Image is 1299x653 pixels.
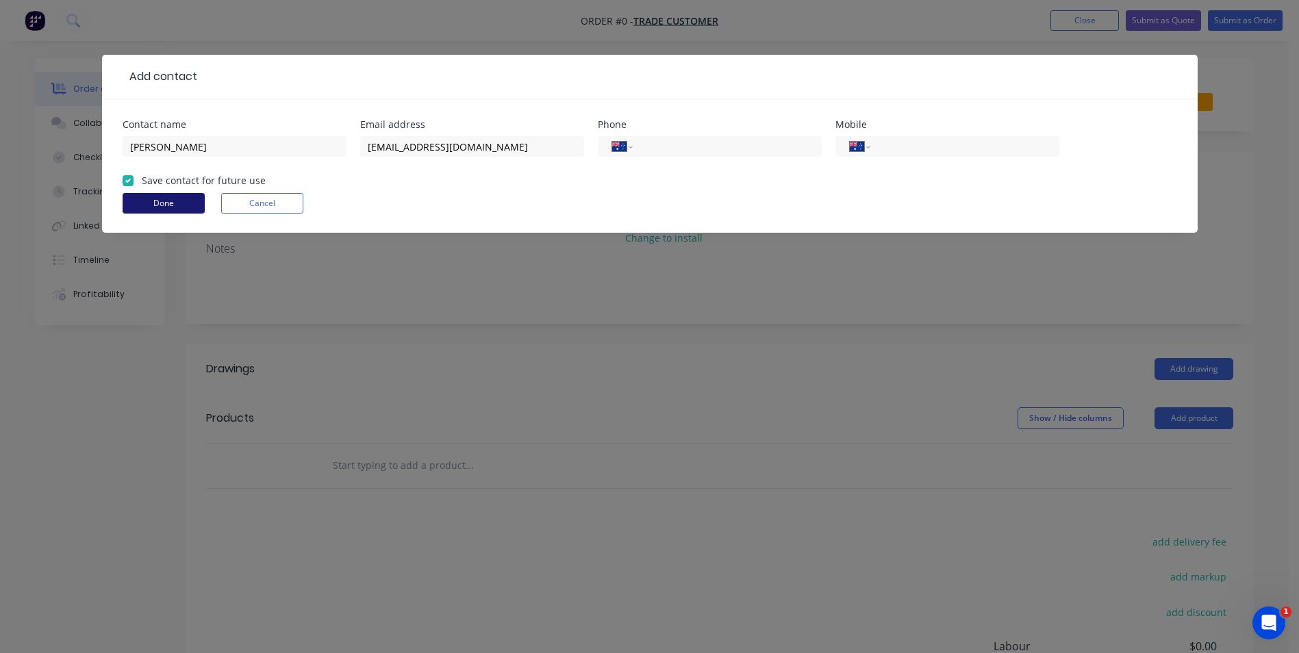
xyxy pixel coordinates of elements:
label: Save contact for future use [142,173,266,188]
div: Contact name [123,120,346,129]
iframe: Intercom live chat [1252,606,1285,639]
div: Email address [360,120,584,129]
div: Mobile [835,120,1059,129]
div: Add contact [123,68,197,85]
button: Done [123,193,205,214]
div: Phone [598,120,822,129]
span: 1 [1281,606,1291,617]
button: Cancel [221,193,303,214]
